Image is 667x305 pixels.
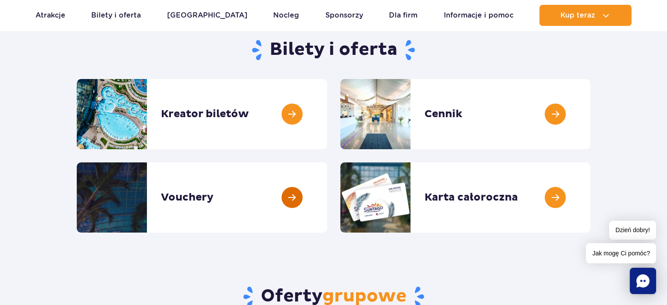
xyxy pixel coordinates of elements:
a: Informacje i pomoc [444,5,514,26]
span: Jak mogę Ci pomóc? [586,243,656,263]
span: Dzień dobry! [609,221,656,240]
h1: Bilety i oferta [77,39,590,61]
a: Sponsorzy [325,5,363,26]
a: Dla firm [389,5,417,26]
span: Kup teraz [560,11,595,19]
a: [GEOGRAPHIC_DATA] [167,5,247,26]
button: Kup teraz [539,5,631,26]
div: Chat [630,268,656,294]
a: Nocleg [273,5,299,26]
a: Bilety i oferta [91,5,141,26]
a: Atrakcje [36,5,65,26]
